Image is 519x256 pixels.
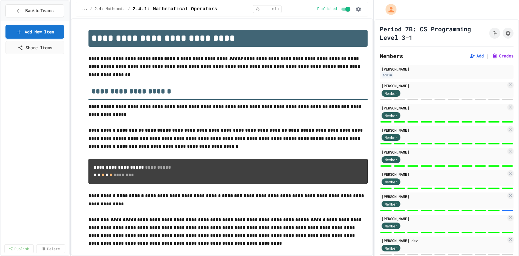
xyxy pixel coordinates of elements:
[503,28,514,39] button: Assignment Settings
[382,105,506,111] div: [PERSON_NAME]
[380,52,403,60] h2: Members
[382,238,506,243] div: [PERSON_NAME] dev
[385,91,397,96] span: Member
[382,127,506,133] div: [PERSON_NAME]
[382,194,506,199] div: [PERSON_NAME]
[5,4,64,17] button: Back to Teams
[493,232,513,250] iframe: chat widget
[385,179,397,185] span: Member
[385,223,397,229] span: Member
[4,244,34,253] a: Publish
[5,41,64,54] a: Share Items
[489,28,500,39] button: Click to see fork details
[492,53,514,59] button: Grades
[382,83,506,88] div: [PERSON_NAME]
[382,171,506,177] div: [PERSON_NAME]
[382,66,512,72] div: [PERSON_NAME]
[90,7,92,12] span: /
[81,7,88,12] span: ...
[379,2,398,16] div: My Account
[486,52,489,60] span: |
[317,7,337,12] span: Published
[385,135,397,140] span: Member
[385,201,397,207] span: Member
[5,25,64,39] a: Add New Item
[380,25,487,42] h1: Period 7B: CS Programming Level 3-1
[385,113,397,118] span: Member
[385,157,397,162] span: Member
[382,216,506,221] div: [PERSON_NAME]
[317,5,351,13] div: Content is published and visible to students
[385,245,397,251] span: Member
[469,205,513,231] iframe: chat widget
[469,53,484,59] button: Add
[25,8,54,14] span: Back to Teams
[382,149,506,155] div: [PERSON_NAME]
[128,7,130,12] span: /
[382,72,393,78] div: Admin
[133,5,217,13] span: 2.4.1: Mathematical Operators
[95,7,126,12] span: 2.4: Mathematical Operators
[272,7,279,12] span: min
[36,244,66,253] a: Delete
